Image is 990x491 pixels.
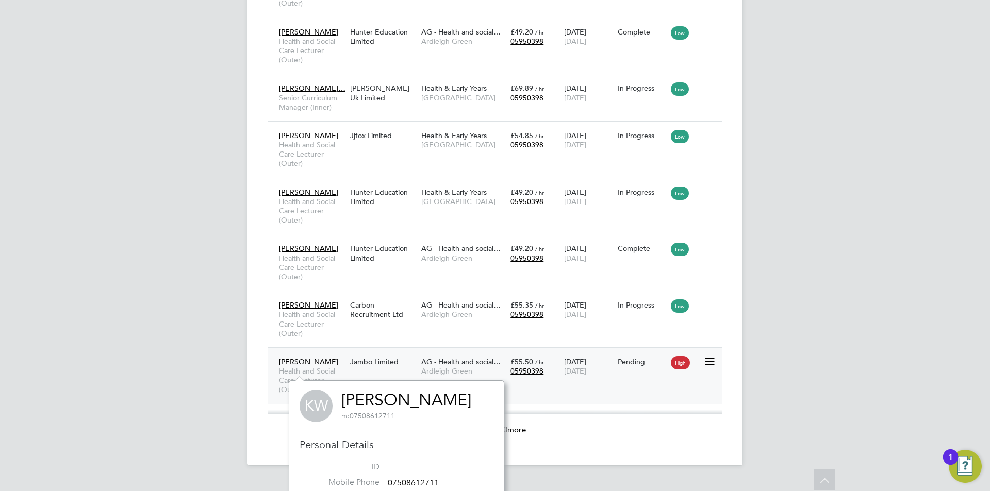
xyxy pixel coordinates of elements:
[279,253,345,282] span: Health and Social Care Lecturer (Outer)
[564,197,586,206] span: [DATE]
[562,182,615,211] div: [DATE]
[348,182,419,211] div: Hunter Education Limited
[421,83,487,93] span: Health & Early Years
[276,351,722,360] a: [PERSON_NAME]Health and Social Care Lecturer (Outer)Jambo LimitedAG - Health and social…Ardleigh ...
[421,197,505,206] span: [GEOGRAPHIC_DATA]
[510,93,543,103] span: 05950398
[279,310,345,338] span: Health and Social Care Lecturer (Outer)
[510,253,543,263] span: 05950398
[618,300,666,310] div: In Progress
[276,182,722,191] a: [PERSON_NAME]Health and Social Care Lecturer (Outer)Hunter Education LimitedHealth & Early Years[...
[421,37,505,46] span: Ardleigh Green
[421,93,505,103] span: [GEOGRAPHIC_DATA]
[279,83,345,93] span: [PERSON_NAME]…
[421,27,501,37] span: AG - Health and social…
[279,93,345,112] span: Senior Curriculum Manager (Inner)
[564,140,586,149] span: [DATE]
[348,22,419,51] div: Hunter Education Limited
[671,243,689,256] span: Low
[618,188,666,197] div: In Progress
[535,358,544,366] span: / hr
[562,78,615,107] div: [DATE]
[948,457,953,470] div: 1
[348,295,419,324] div: Carbon Recruitment Ltd
[562,126,615,155] div: [DATE]
[510,188,533,197] span: £49.20
[276,295,722,303] a: [PERSON_NAME]Health and Social Care Lecturer (Outer)Carbon Recruitment LtdAG - Health and social…...
[421,188,487,197] span: Health & Early Years
[535,189,544,196] span: / hr
[279,357,338,366] span: [PERSON_NAME]
[618,83,666,93] div: In Progress
[564,366,586,376] span: [DATE]
[510,197,543,206] span: 05950398
[510,366,543,376] span: 05950398
[279,300,338,310] span: [PERSON_NAME]
[279,197,345,225] span: Health and Social Care Lecturer (Outer)
[535,84,544,92] span: / hr
[562,295,615,324] div: [DATE]
[421,366,505,376] span: Ardleigh Green
[279,188,338,197] span: [PERSON_NAME]
[421,131,487,140] span: Health & Early Years
[421,253,505,263] span: Ardleigh Green
[307,477,379,488] label: Mobile Phone
[421,310,505,319] span: Ardleigh Green
[279,27,338,37] span: [PERSON_NAME]
[421,300,501,310] span: AG - Health and social…
[618,357,666,366] div: Pending
[421,357,501,366] span: AG - Health and social…
[300,390,333,422] span: KW
[510,27,533,37] span: £49.20
[562,352,615,381] div: [DATE]
[510,37,543,46] span: 05950398
[510,244,533,253] span: £49.20
[421,140,505,149] span: [GEOGRAPHIC_DATA]
[341,411,350,420] span: m:
[341,411,395,420] span: 07508612711
[279,366,345,395] span: Health and Social Care Lecturer (Outer)
[348,126,419,145] div: Jjfox Limited
[671,187,689,200] span: Low
[618,244,666,253] div: Complete
[564,37,586,46] span: [DATE]
[949,450,982,483] button: Open Resource Center, 1 new notification
[421,244,501,253] span: AG - Health and social…
[307,462,379,472] label: ID
[348,78,419,107] div: [PERSON_NAME] Uk Limited
[341,390,471,410] a: [PERSON_NAME]
[618,27,666,37] div: Complete
[564,253,586,263] span: [DATE]
[510,310,543,319] span: 05950398
[535,132,544,140] span: / hr
[276,238,722,247] a: [PERSON_NAME]Health and Social Care Lecturer (Outer)Hunter Education LimitedAG - Health and socia...
[510,300,533,310] span: £55.35
[564,93,586,103] span: [DATE]
[618,131,666,140] div: In Progress
[562,22,615,51] div: [DATE]
[671,299,689,313] span: Low
[510,140,543,149] span: 05950398
[348,352,419,371] div: Jambo Limited
[671,82,689,96] span: Low
[510,83,533,93] span: £69.89
[388,478,439,488] span: 07508612711
[510,131,533,140] span: £54.85
[279,140,345,168] span: Health and Social Care Lecturer (Outer)
[671,130,689,143] span: Low
[671,356,690,369] span: High
[279,244,338,253] span: [PERSON_NAME]
[279,37,345,65] span: Health and Social Care Lecturer (Outer)
[535,28,544,36] span: / hr
[276,78,722,87] a: [PERSON_NAME]…Senior Curriculum Manager (Inner)[PERSON_NAME] Uk LimitedHealth & Early Years[GEOGR...
[348,239,419,267] div: Hunter Education Limited
[279,131,338,140] span: [PERSON_NAME]
[300,438,493,451] h3: Personal Details
[276,22,722,30] a: [PERSON_NAME]Health and Social Care Lecturer (Outer)Hunter Education LimitedAG - Health and socia...
[535,301,544,309] span: / hr
[562,239,615,267] div: [DATE]
[564,310,586,319] span: [DATE]
[535,245,544,252] span: / hr
[510,357,533,366] span: £55.50
[276,125,722,134] a: [PERSON_NAME]Health and Social Care Lecturer (Outer)Jjfox LimitedHealth & Early Years[GEOGRAPHIC_...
